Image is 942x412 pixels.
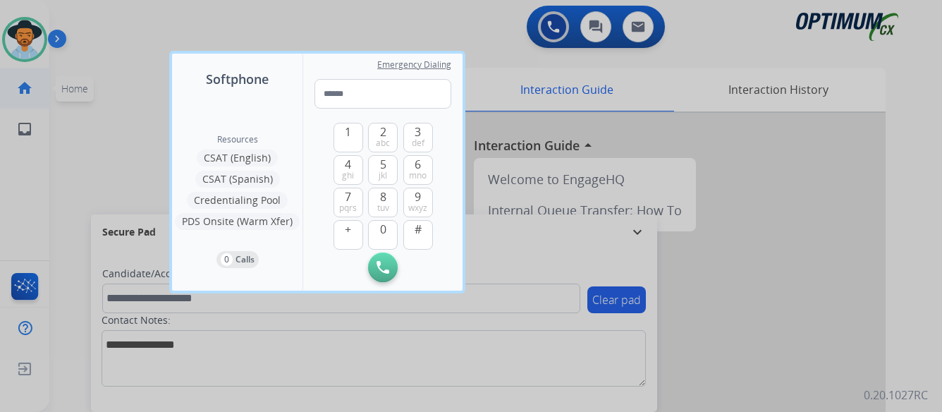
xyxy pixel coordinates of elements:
span: Resources [217,134,258,145]
button: 9wxyz [403,188,433,217]
span: + [345,221,351,238]
span: # [415,221,422,238]
span: 3 [415,123,421,140]
button: CSAT (English) [197,150,278,166]
span: jkl [379,170,387,181]
img: call-button [377,261,389,274]
button: Credentialing Pool [187,192,288,209]
button: 3def [403,123,433,152]
button: 4ghi [334,155,363,185]
span: 0 [380,221,386,238]
button: 0Calls [216,251,259,268]
span: ghi [342,170,354,181]
span: 5 [380,156,386,173]
button: PDS Onsite (Warm Xfer) [175,213,300,230]
span: 6 [415,156,421,173]
span: 7 [345,188,351,205]
button: # [403,220,433,250]
button: + [334,220,363,250]
button: 8tuv [368,188,398,217]
span: tuv [377,202,389,214]
span: 1 [345,123,351,140]
span: abc [376,138,390,149]
button: 7pqrs [334,188,363,217]
button: 2abc [368,123,398,152]
span: 9 [415,188,421,205]
span: pqrs [339,202,357,214]
span: 8 [380,188,386,205]
button: 6mno [403,155,433,185]
p: 0.20.1027RC [864,387,928,404]
span: 2 [380,123,386,140]
button: 1 [334,123,363,152]
button: 5jkl [368,155,398,185]
span: def [412,138,424,149]
p: 0 [221,253,233,266]
button: 0 [368,220,398,250]
p: Calls [235,253,255,266]
span: Softphone [206,69,269,89]
button: CSAT (Spanish) [195,171,280,188]
span: 4 [345,156,351,173]
span: wxyz [408,202,427,214]
span: mno [409,170,427,181]
span: Emergency Dialing [377,59,451,71]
